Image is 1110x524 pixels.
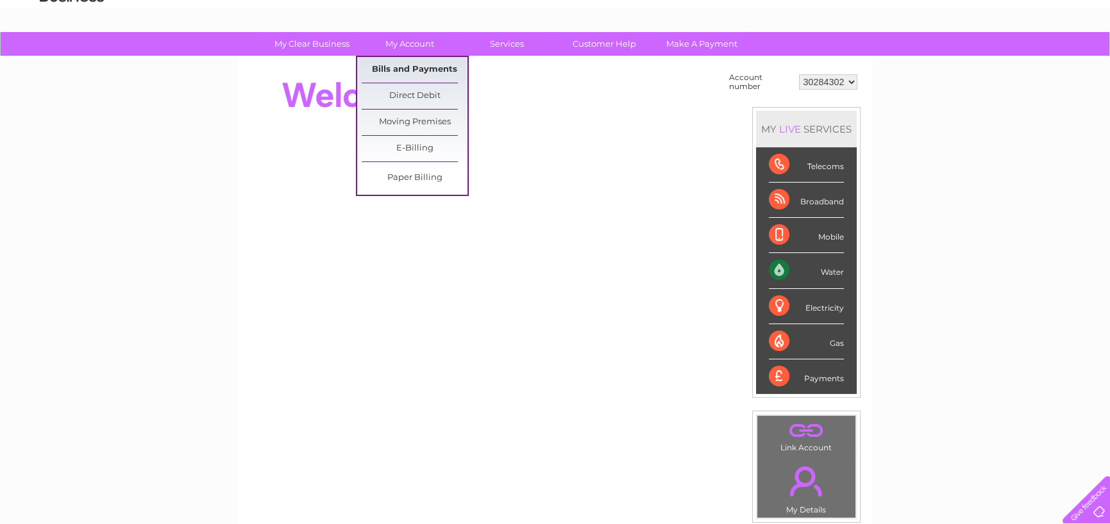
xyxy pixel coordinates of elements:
[777,123,803,135] div: LIVE
[884,54,909,64] a: Water
[757,415,856,455] td: Link Account
[998,54,1017,64] a: Blog
[357,32,462,56] a: My Account
[769,183,844,218] div: Broadband
[362,83,467,109] a: Direct Debit
[757,455,856,518] td: My Details
[1025,54,1056,64] a: Contact
[454,32,560,56] a: Services
[769,147,844,183] div: Telecoms
[649,32,755,56] a: Make A Payment
[769,218,844,253] div: Mobile
[362,136,467,161] a: E-Billing
[253,7,859,62] div: Clear Business is a trading name of Verastar Limited (registered in [GEOGRAPHIC_DATA] No. 3667643...
[551,32,657,56] a: Customer Help
[761,459,852,504] a: .
[362,110,467,135] a: Moving Premises
[952,54,991,64] a: Telecoms
[726,70,796,94] td: Account number
[761,419,852,441] a: .
[916,54,945,64] a: Energy
[362,57,467,83] a: Bills and Payments
[362,165,467,191] a: Paper Billing
[769,289,844,324] div: Electricity
[1068,54,1098,64] a: Log out
[769,253,844,288] div: Water
[259,32,365,56] a: My Clear Business
[756,111,857,147] div: MY SERVICES
[868,6,957,22] a: 0333 014 3131
[769,359,844,394] div: Payments
[769,324,844,359] div: Gas
[39,33,105,72] img: logo.png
